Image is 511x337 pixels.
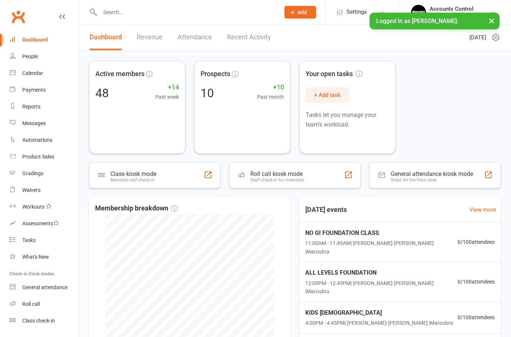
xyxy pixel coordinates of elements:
[10,32,78,48] a: Dashboard
[250,177,304,183] div: Staff check-in for members
[22,204,45,210] div: Workouts
[98,7,275,17] input: Search...
[22,254,49,260] div: What's New
[10,115,78,132] a: Messages
[257,93,284,101] span: Past month
[201,87,214,99] div: 10
[250,170,304,177] div: Roll call kiosk mode
[22,301,40,307] div: Roll call
[178,24,212,50] a: Attendance
[22,187,40,193] div: Waivers
[10,249,78,265] a: What's New
[22,53,38,59] div: People
[10,232,78,249] a: Tasks
[346,4,367,20] span: Settings
[305,319,453,327] span: 4:00PM - 4:45PM | [PERSON_NAME]-[PERSON_NAME] | Maroubra
[227,24,271,50] a: Recent Activity
[22,104,40,109] div: Reports
[391,177,473,183] div: Great for the front desk
[411,5,426,20] img: thumb_image1701918351.png
[305,268,458,278] span: ALL LEVELS FOUNDATION
[305,308,453,318] span: KIDS [DEMOGRAPHIC_DATA]
[391,170,473,177] div: General attendance kiosk mode
[22,237,36,243] div: Tasks
[10,65,78,82] a: Calendar
[10,215,78,232] a: Assessments
[376,17,458,24] span: Logged in as [PERSON_NAME].
[22,154,54,160] div: Product Sales
[458,278,495,286] span: 0 / 100 attendees
[430,12,473,19] div: [PERSON_NAME]
[10,48,78,65] a: People
[10,165,78,182] a: Gradings
[10,98,78,115] a: Reports
[10,199,78,215] a: Workouts
[22,37,48,43] div: Dashboard
[22,170,43,176] div: Gradings
[10,82,78,98] a: Payments
[89,24,122,50] a: Dashboard
[137,24,163,50] a: Revenue
[284,6,316,19] button: Add
[22,120,46,126] div: Messages
[305,239,458,256] span: 11:00AM - 11:45AM | [PERSON_NAME]-[PERSON_NAME] | Maroubra
[257,82,284,93] span: +10
[22,284,68,290] div: General attendance
[10,313,78,329] a: Class kiosk mode
[22,87,46,93] div: Payments
[297,9,307,15] span: Add
[10,296,78,313] a: Roll call
[458,313,495,321] span: 0 / 100 attendees
[306,69,362,79] span: Your open tasks
[10,132,78,148] a: Automations
[305,279,458,296] span: 12:00PM - 12:45PM | [PERSON_NAME]-[PERSON_NAME] | Maroubra
[469,205,496,214] a: View more
[485,13,498,29] button: ×
[10,182,78,199] a: Waivers
[95,203,178,214] span: Membership breakdown
[469,33,486,42] span: [DATE]
[201,69,230,79] span: Prospects
[458,238,495,246] span: 0 / 100 attendees
[110,170,156,177] div: Class kiosk mode
[10,279,78,296] a: General attendance kiosk mode
[306,110,389,129] p: Tasks let you manage your team's workload.
[95,87,109,99] div: 48
[22,70,43,76] div: Calendar
[306,87,349,103] button: + Add task
[9,7,27,26] a: Clubworx
[110,177,156,183] div: Members self check-in
[155,93,179,101] span: Past week
[299,203,353,216] h3: [DATE] events
[155,82,179,93] span: +14
[305,228,458,238] span: NO GI FOUNDATION CLASS
[22,137,52,143] div: Automations
[430,6,473,12] div: Accounts Control
[22,318,55,324] div: Class check-in
[10,148,78,165] a: Product Sales
[22,220,59,226] div: Assessments
[95,69,144,79] span: Active members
